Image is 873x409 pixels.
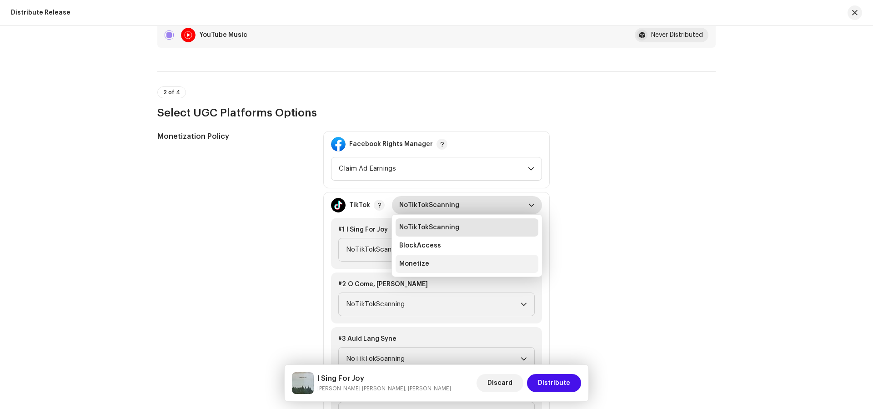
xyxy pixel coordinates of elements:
[477,374,523,392] button: Discard
[651,32,703,38] div: Never Distributed
[538,374,570,392] span: Distribute
[528,157,534,180] div: dropdown trigger
[346,348,521,370] span: NoTikTokScanning
[399,259,429,268] span: Monetize
[11,9,70,16] div: Distribute Release
[487,374,512,392] span: Discard
[521,293,527,316] div: dropdown trigger
[396,237,538,255] li: BlockAccess
[392,215,542,277] ul: Option List
[157,131,309,142] h5: Monetization Policy
[199,32,247,38] div: YouTube Music
[317,384,451,393] small: I Sing For Joy
[157,106,716,120] h3: Select UGC Platforms Options
[396,218,538,237] li: NoTikTokScanning
[399,196,528,214] span: NoTikTokScanning
[528,196,535,214] div: dropdown trigger
[396,255,538,273] li: Monetize
[292,372,314,394] img: dfb6ca4c-19b9-452d-8eb5-9c8b0e2062ad
[346,238,521,261] span: NoTikTokScanning
[399,241,441,250] span: BlockAccess
[338,334,535,343] div: #3 Auld Lang Syne
[338,225,535,234] div: #1 I Sing For Joy
[399,223,459,232] span: NoTikTokScanning
[521,348,527,370] div: dropdown trigger
[339,157,528,180] span: Claim Ad Earnings
[349,202,370,209] div: TikTok
[346,293,521,316] span: NoTikTokScanning
[349,141,433,148] div: Facebook Rights Manager
[338,280,535,289] div: #2 O Come, [PERSON_NAME]
[317,373,451,384] h5: I Sing For Joy
[527,374,581,392] button: Distribute
[163,90,180,95] span: 2 of 4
